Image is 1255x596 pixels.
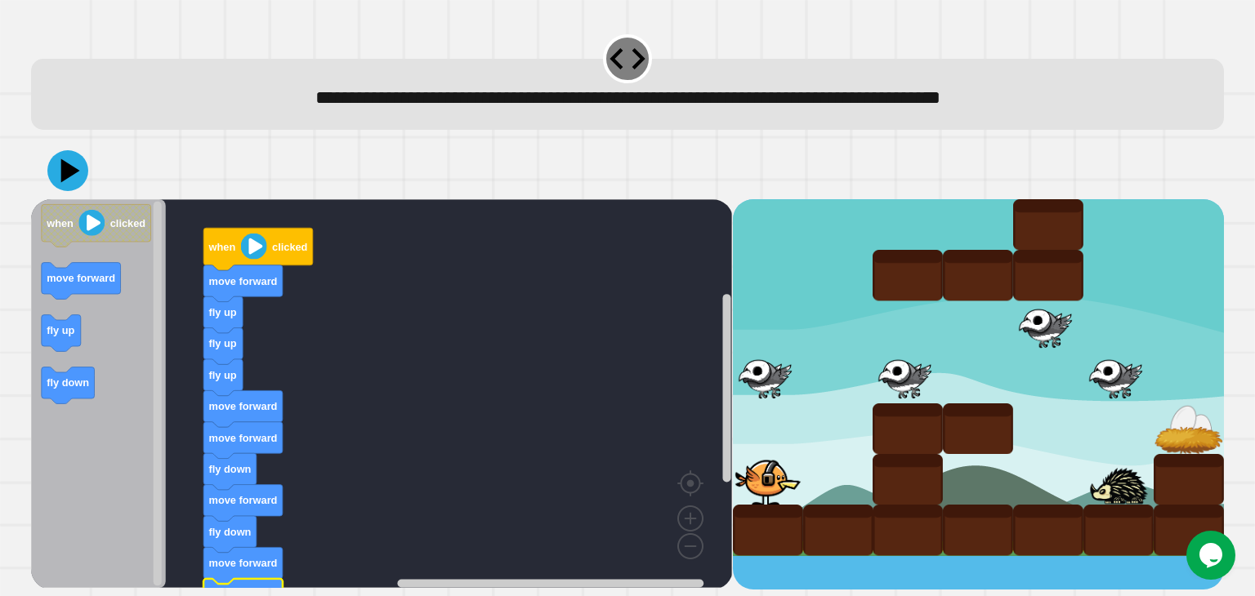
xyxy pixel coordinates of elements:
[208,240,236,252] text: when
[47,324,75,336] text: fly up
[209,431,278,443] text: move forward
[209,274,278,287] text: move forward
[209,337,237,349] text: fly up
[209,400,278,412] text: move forward
[209,526,252,538] text: fly down
[209,306,237,318] text: fly up
[47,272,116,284] text: move forward
[31,199,732,589] div: Blockly Workspace
[209,494,278,506] text: move forward
[209,557,278,569] text: move forward
[47,376,90,389] text: fly down
[1186,531,1239,580] iframe: chat widget
[209,463,252,475] text: fly down
[209,369,237,381] text: fly up
[47,217,74,229] text: when
[110,217,145,229] text: clicked
[272,240,307,252] text: clicked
